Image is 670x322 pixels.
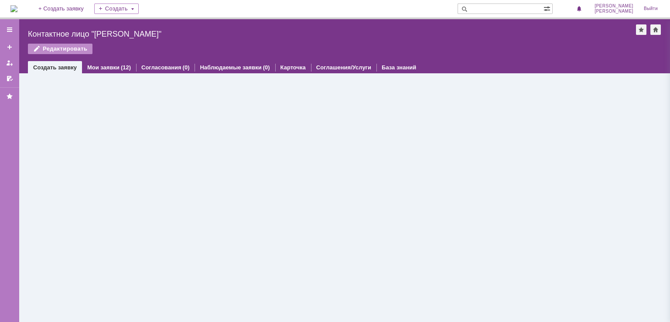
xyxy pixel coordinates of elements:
[263,64,270,71] div: (0)
[94,3,139,14] div: Создать
[3,56,17,70] a: Мои заявки
[183,64,190,71] div: (0)
[650,24,661,35] div: Сделать домашней страницей
[28,30,636,38] div: Контактное лицо "[PERSON_NAME]"
[3,40,17,54] a: Создать заявку
[280,64,306,71] a: Карточка
[10,5,17,12] a: Перейти на домашнюю страницу
[595,9,633,14] span: [PERSON_NAME]
[595,3,633,9] span: [PERSON_NAME]
[200,64,261,71] a: Наблюдаемые заявки
[10,5,17,12] img: logo
[544,4,552,12] span: Расширенный поиск
[3,72,17,86] a: Мои согласования
[141,64,181,71] a: Согласования
[382,64,416,71] a: База знаний
[87,64,120,71] a: Мои заявки
[33,64,77,71] a: Создать заявку
[121,64,131,71] div: (12)
[636,24,646,35] div: Добавить в избранное
[316,64,371,71] a: Соглашения/Услуги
